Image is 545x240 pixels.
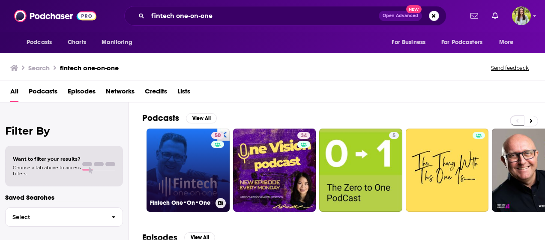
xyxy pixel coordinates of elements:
span: More [499,36,514,48]
a: PodcastsView All [142,113,217,123]
button: Send feedback [488,64,531,72]
a: 50 [211,132,224,139]
img: User Profile [512,6,531,25]
h2: Filter By [5,125,123,137]
span: 5 [392,132,395,140]
span: For Podcasters [441,36,482,48]
span: For Business [392,36,425,48]
a: Credits [145,84,167,102]
button: Show profile menu [512,6,531,25]
h3: Fintech One•On•One [150,199,212,207]
a: 5 [319,129,402,212]
span: Select [6,214,105,220]
a: 34 [297,132,310,139]
a: 5 [389,132,399,139]
button: open menu [96,34,143,51]
h3: fintech one-on-one [60,64,119,72]
button: open menu [493,34,524,51]
button: Select [5,207,123,227]
span: Monitoring [102,36,132,48]
img: Podchaser - Follow, Share and Rate Podcasts [14,8,96,24]
a: 50Fintech One•On•One [147,129,230,212]
a: Lists [177,84,190,102]
button: Open AdvancedNew [379,11,422,21]
span: 50 [215,132,221,140]
a: Episodes [68,84,96,102]
a: 34 [233,129,316,212]
a: Podcasts [29,84,57,102]
input: Search podcasts, credits, & more... [148,9,379,23]
span: Charts [68,36,86,48]
span: Open Advanced [383,14,418,18]
span: Logged in as meaghanyoungblood [512,6,531,25]
p: Saved Searches [5,193,123,201]
button: open menu [436,34,495,51]
a: Charts [62,34,91,51]
a: Show notifications dropdown [488,9,502,23]
div: Search podcasts, credits, & more... [124,6,446,26]
span: 34 [301,132,307,140]
span: Podcasts [27,36,52,48]
a: All [10,84,18,102]
span: Choose a tab above to access filters. [13,165,81,177]
button: open menu [386,34,436,51]
button: View All [186,113,217,123]
a: Networks [106,84,135,102]
h2: Podcasts [142,113,179,123]
span: Want to filter your results? [13,156,81,162]
h3: Search [28,64,50,72]
a: Show notifications dropdown [467,9,482,23]
button: open menu [21,34,63,51]
span: New [406,5,422,13]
